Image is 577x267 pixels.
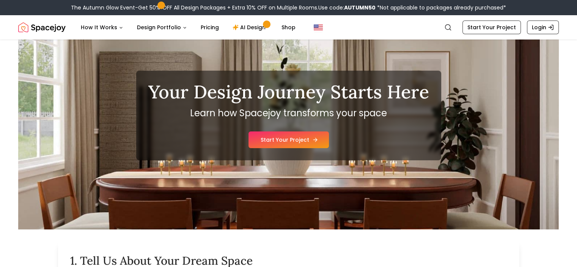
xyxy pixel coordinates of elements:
[275,20,302,35] a: Shop
[376,4,506,11] span: *Not applicable to packages already purchased*
[18,20,66,35] img: Spacejoy Logo
[18,15,559,39] nav: Global
[195,20,225,35] a: Pricing
[131,20,193,35] button: Design Portfolio
[226,20,274,35] a: AI Design
[75,20,129,35] button: How It Works
[248,131,329,148] a: Start Your Project
[318,4,376,11] span: Use code:
[527,21,559,34] a: Login
[344,4,376,11] b: AUTUMN50
[75,20,302,35] nav: Main
[18,20,66,35] a: Spacejoy
[148,83,429,101] h1: Your Design Journey Starts Here
[148,107,429,119] p: Learn how Spacejoy transforms your space
[462,21,521,34] a: Start Your Project
[71,4,506,11] div: The Autumn Glow Event-Get 50% OFF All Design Packages + Extra 10% OFF on Multiple Rooms.
[314,23,323,32] img: United States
